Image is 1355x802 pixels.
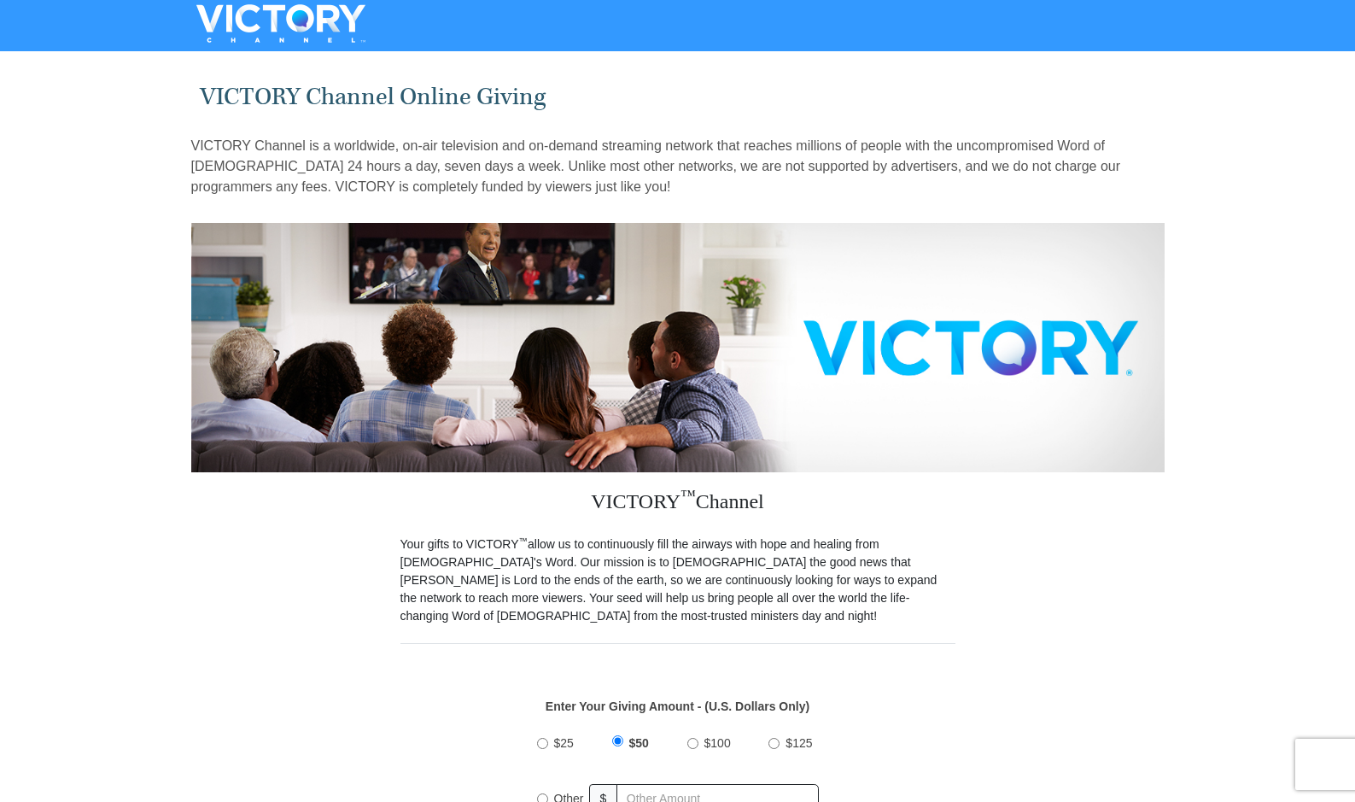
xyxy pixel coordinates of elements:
span: $125 [786,736,812,750]
h3: VICTORY Channel [400,472,955,536]
img: VICTORYTHON - VICTORY Channel [174,4,388,43]
span: $50 [629,736,649,750]
sup: ™ [519,536,529,546]
p: VICTORY Channel is a worldwide, on-air television and on-demand streaming network that reaches mi... [191,136,1165,197]
p: Your gifts to VICTORY allow us to continuously fill the airways with hope and healing from [DEMOG... [400,536,955,625]
h1: VICTORY Channel Online Giving [200,83,1155,111]
span: $100 [704,736,731,750]
span: $25 [554,736,574,750]
strong: Enter Your Giving Amount - (U.S. Dollars Only) [546,700,809,713]
sup: ™ [680,487,696,504]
